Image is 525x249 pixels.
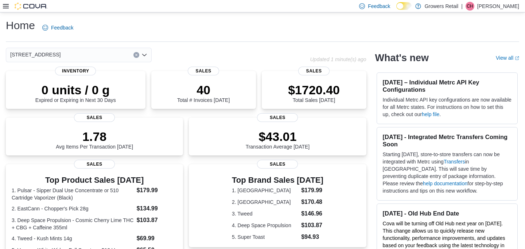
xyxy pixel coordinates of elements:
dd: $94.93 [301,233,323,241]
p: Individual Metrc API key configurations are now available for all Metrc states. For instructions ... [383,96,512,118]
dt: 2. [GEOGRAPHIC_DATA] [232,198,298,206]
h1: Home [6,18,35,33]
span: Sales [74,113,115,122]
dd: $103.87 [301,221,323,230]
div: Avg Items Per Transaction [DATE] [56,129,133,150]
p: Updated 1 minute(s) ago [310,56,366,62]
p: | [461,2,463,11]
span: Sales [257,113,298,122]
span: Feedback [51,24,73,31]
p: 1.78 [56,129,133,144]
dt: 3. Tweed [232,210,298,217]
dd: $179.99 [301,186,323,195]
p: $43.01 [246,129,310,144]
dt: 5. Super Toast [232,233,298,241]
a: Feedback [39,20,76,35]
h3: [DATE] - Old Hub End Date [383,210,512,217]
dd: $170.48 [301,198,323,206]
dt: 3. Deep Space Propulsion - Cosmic Cherry Lime THC + CBG + Caffeine 355ml [12,217,134,231]
div: Transaction Average [DATE] [246,129,310,150]
a: help file [422,111,439,117]
dd: $134.99 [137,204,178,213]
svg: External link [515,56,519,60]
dt: 1. Pulsar - Sipper Dual Use Concentrate or 510 Cartridge Vaporizer (Black) [12,187,134,201]
dd: $103.87 [137,216,178,225]
span: CH [467,2,473,11]
p: Growers Retail [425,2,459,11]
span: Sales [257,160,298,169]
dd: $146.96 [301,209,323,218]
a: help documentation [423,181,467,186]
input: Dark Mode [396,2,412,10]
dt: 4. Tweed - Kush Mints 14g [12,235,134,242]
a: Transfers [444,159,465,165]
h3: Top Brand Sales [DATE] [232,176,323,185]
dd: $179.99 [137,186,178,195]
div: Total # Invoices [DATE] [177,83,230,103]
span: Sales [298,67,330,75]
span: [STREET_ADDRESS] [10,50,61,59]
span: Inventory [55,67,96,75]
dt: 2. EastCann - Chopper's Pick 28g [12,205,134,212]
h3: [DATE] - Integrated Metrc Transfers Coming Soon [383,133,512,148]
button: Clear input [133,52,139,58]
h2: What's new [375,52,429,64]
h3: [DATE] – Individual Metrc API Key Configurations [383,79,512,93]
p: [PERSON_NAME] [477,2,519,11]
p: 0 units / 0 g [35,83,116,97]
a: View allExternal link [496,55,519,61]
dt: 4. Deep Space Propulsion [232,222,298,229]
span: Feedback [368,3,390,10]
h3: Top Product Sales [DATE] [12,176,177,185]
p: Starting [DATE], store-to-store transfers can now be integrated with Metrc using in [GEOGRAPHIC_D... [383,151,512,194]
span: Sales [74,160,115,169]
span: Sales [188,67,219,75]
dd: $69.99 [137,234,178,243]
div: Expired or Expiring in Next 30 Days [35,83,116,103]
p: $1720.40 [288,83,340,97]
p: 40 [177,83,230,97]
div: Carter Habel [466,2,474,11]
div: Total Sales [DATE] [288,83,340,103]
img: Cova [15,3,47,10]
dt: 1. [GEOGRAPHIC_DATA] [232,187,298,194]
button: Open list of options [141,52,147,58]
